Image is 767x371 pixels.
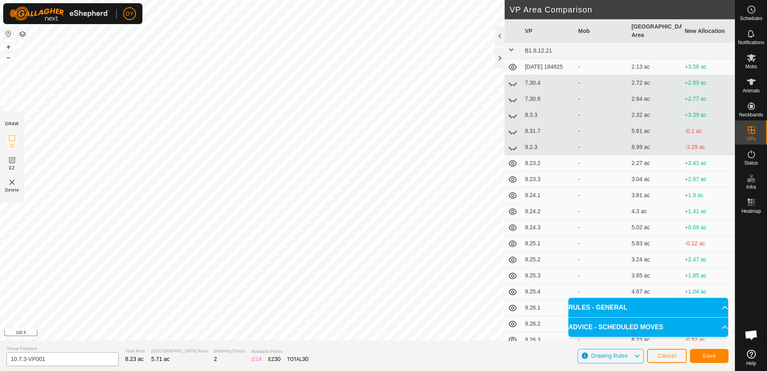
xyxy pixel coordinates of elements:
td: 4.67 ac [628,284,682,300]
td: 3.81 ac [628,188,682,204]
td: [DATE] 184825 [521,59,575,75]
span: [GEOGRAPHIC_DATA] Area [151,348,207,355]
div: - [578,63,625,71]
span: 30 [274,356,281,362]
td: 9.23.3 [521,171,575,188]
div: - [578,175,625,183]
a: Contact Us [375,330,399,337]
td: 2.72 ac [628,75,682,91]
button: + [4,42,13,52]
div: - [578,159,625,167]
button: – [4,53,13,62]
td: 9.25.2 [521,252,575,268]
span: Drawing Rules [591,353,627,359]
td: 7.30.4 [521,75,575,91]
span: Watering Points [214,348,245,355]
button: Save [690,349,728,363]
div: - [578,143,625,151]
td: 9.24.1 [521,188,575,204]
td: 6.23 ac [628,332,682,348]
span: Infra [746,185,756,190]
span: 30 [302,356,308,362]
td: 3.24 ac [628,252,682,268]
td: +2.77 ac [682,91,735,107]
td: 9.25.3 [521,268,575,284]
div: TOTAL [287,355,308,363]
td: 3.85 ac [628,268,682,284]
div: - [578,111,625,119]
span: Total Area [125,348,145,355]
td: 9.25.4 [521,284,575,300]
button: Cancel [647,349,687,363]
td: 9.26.1 [521,300,575,316]
span: Heatmap [741,209,761,214]
span: Delete [5,187,19,193]
span: B1.8.12.21 [525,47,552,54]
span: Cancel [657,353,676,359]
td: 2.94 ac [628,91,682,107]
td: -0.1 ac [682,123,735,139]
td: 9.26.3 [521,332,575,348]
span: VPs [747,137,755,141]
div: - [578,336,625,344]
span: Available Points [251,348,308,355]
span: Notifications [738,40,764,45]
td: +1.04 ac [682,284,735,300]
div: - [578,191,625,200]
th: New Allocation [682,19,735,43]
td: -0.12 ac [682,236,735,252]
div: - [578,223,625,232]
td: 5.02 ac [628,220,682,236]
p-accordion-header: RULES - GENERAL [568,298,728,317]
button: Map Layers [18,29,27,39]
span: 8.23 ac [125,356,144,362]
span: Schedules [740,16,762,21]
div: Open chat [739,323,763,347]
h2: VP Area Comparison [509,5,735,14]
td: 5.81 ac [628,123,682,139]
td: 5.83 ac [628,236,682,252]
td: 9.24.2 [521,204,575,220]
td: 7.30.6 [521,91,575,107]
span: 14 [256,356,262,362]
span: Animals [743,88,760,93]
td: 8.99 ac [628,139,682,155]
span: Status [744,161,758,165]
td: +1.41 ac [682,204,735,220]
a: Privacy Policy [336,330,366,337]
td: -0.52 ac [682,332,735,348]
th: Mob [575,19,628,43]
td: +2.99 ac [682,75,735,91]
div: IZ [251,355,262,363]
td: 9.26.2 [521,316,575,332]
td: 2.27 ac [628,155,682,171]
div: - [578,255,625,264]
span: 5.71 ac [151,356,170,362]
th: [GEOGRAPHIC_DATA] Area [628,19,682,43]
td: -3.29 ac [682,139,735,155]
p-accordion-header: ADVICE - SCHEDULED MOVES [568,318,728,337]
div: - [578,127,625,135]
div: DRAW [5,121,19,127]
td: +3.58 ac [682,59,735,75]
div: - [578,287,625,296]
img: VP [7,177,17,187]
td: +3.39 ac [682,107,735,123]
th: VP [521,19,575,43]
td: 9.24.3 [521,220,575,236]
td: 9.23.2 [521,155,575,171]
td: 4.3 ac [628,204,682,220]
span: 2 [214,356,217,362]
div: - [578,239,625,248]
td: 3.04 ac [628,171,682,188]
span: ADVICE - SCHEDULED MOVES [568,322,663,332]
span: IZ [10,143,14,149]
span: Neckbands [739,112,763,117]
td: 9.25.1 [521,236,575,252]
td: +1.85 ac [682,268,735,284]
span: EZ [9,165,15,171]
a: Help [735,347,767,369]
div: - [578,207,625,216]
span: Save [702,353,716,359]
td: 2.13 ac [628,59,682,75]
